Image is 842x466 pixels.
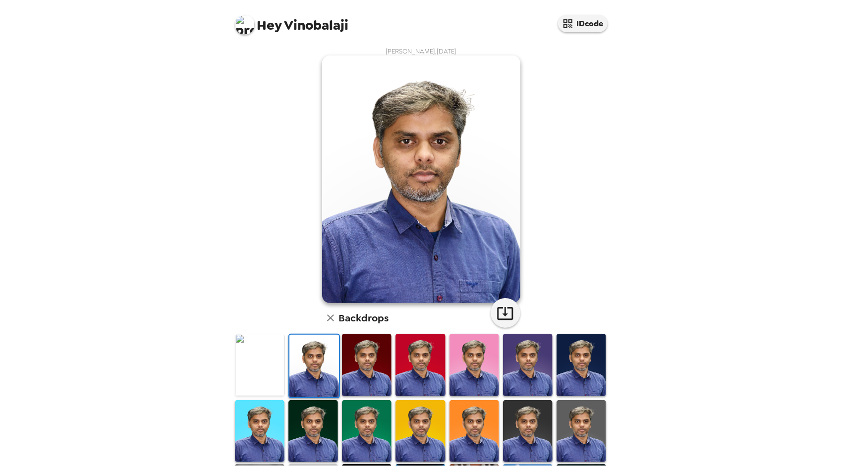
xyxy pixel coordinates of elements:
span: Vinobalaji [235,10,349,32]
span: Hey [257,16,282,34]
img: Original [235,334,284,396]
img: profile pic [235,15,255,35]
h6: Backdrops [339,310,389,326]
button: IDcode [558,15,608,32]
img: user [322,55,520,303]
span: [PERSON_NAME] , [DATE] [386,47,456,55]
